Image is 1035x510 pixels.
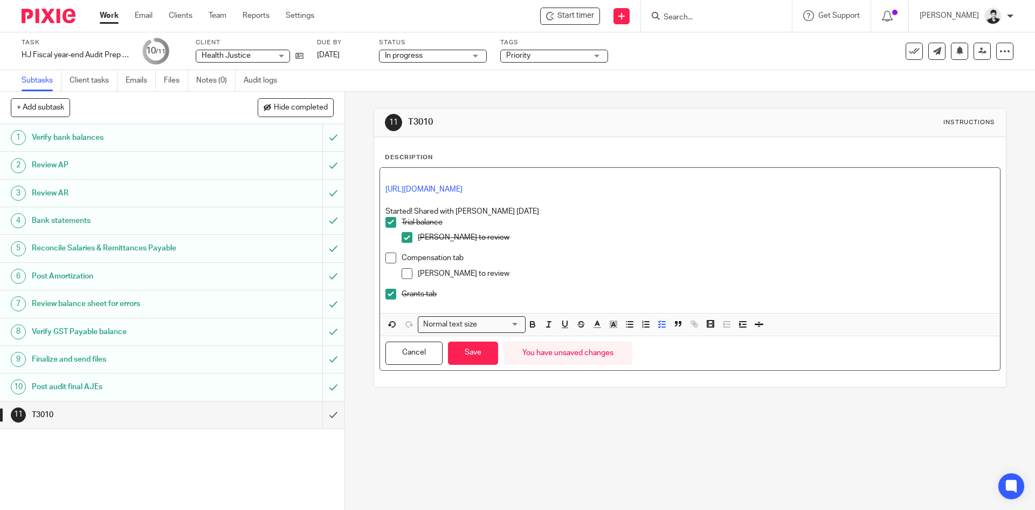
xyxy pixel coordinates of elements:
h1: T3010 [32,407,218,423]
span: In progress [385,52,423,59]
div: HJ Fiscal year-end Audit Prep due [DATE] [22,50,129,60]
div: 10 [146,45,165,57]
h1: Review balance sheet for errors [32,296,218,312]
a: Team [209,10,226,21]
label: Status [379,38,487,47]
div: 4 [11,213,26,228]
a: Audit logs [244,70,285,91]
a: Clients [169,10,192,21]
h1: Reconcile Salaries & Remittances Payable [32,240,218,256]
p: Grants tab [402,289,994,300]
p: Started! Shared with [PERSON_NAME] [DATE] [385,206,994,217]
h1: Verify GST Payable balance [32,324,218,340]
button: Hide completed [258,98,334,117]
img: squarehead.jpg [984,8,1002,25]
div: 10 [11,379,26,395]
label: Due by [317,38,365,47]
span: Priority [506,52,530,59]
div: 6 [11,269,26,284]
a: Notes (0) [196,70,236,91]
h1: Review AR [32,185,218,201]
label: Task [22,38,129,47]
a: Files [164,70,188,91]
p: Trial balance [402,217,994,228]
div: Instructions [943,118,995,127]
div: 11 [385,114,402,131]
div: HJ Fiscal year-end Audit Prep due Jun 26 [22,50,129,60]
span: Hide completed [274,104,328,112]
div: 7 [11,296,26,311]
small: /11 [156,49,165,55]
a: Subtasks [22,70,61,91]
button: + Add subtask [11,98,70,117]
input: Search for option [480,319,519,330]
h1: Verify bank balances [32,130,218,146]
label: Client [196,38,303,47]
div: Search for option [418,316,526,333]
h1: Bank statements [32,213,218,229]
h1: Finalize and send files [32,351,218,368]
a: Reports [243,10,270,21]
a: Settings [286,10,314,21]
label: Tags [500,38,608,47]
div: 5 [11,241,26,256]
h1: Post Amortization [32,268,218,284]
button: Cancel [385,342,443,365]
div: 2 [11,158,26,173]
div: 9 [11,352,26,367]
a: Work [100,10,119,21]
div: 11 [11,407,26,423]
img: Pixie [22,9,75,23]
div: You have unsaved changes [503,342,632,365]
h1: Review AP [32,157,218,173]
div: 8 [11,324,26,339]
span: Health Justice [202,52,251,59]
a: Emails [126,70,156,91]
div: 3 [11,186,26,201]
button: Save [448,342,498,365]
h1: T3010 [408,117,713,128]
h1: Post audit final AJEs [32,379,218,395]
a: Client tasks [70,70,118,91]
div: Health Justice - HJ Fiscal year-end Audit Prep due Jun 26 [540,8,600,25]
p: [PERSON_NAME] to review [418,268,994,279]
a: Email [135,10,153,21]
span: [DATE] [317,51,340,59]
p: Compensation tab [402,253,994,263]
span: Normal text size [420,319,479,330]
p: [PERSON_NAME] to review [418,232,994,243]
div: 1 [11,130,26,145]
a: [URL][DOMAIN_NAME] [385,186,463,193]
p: Description [385,153,433,162]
